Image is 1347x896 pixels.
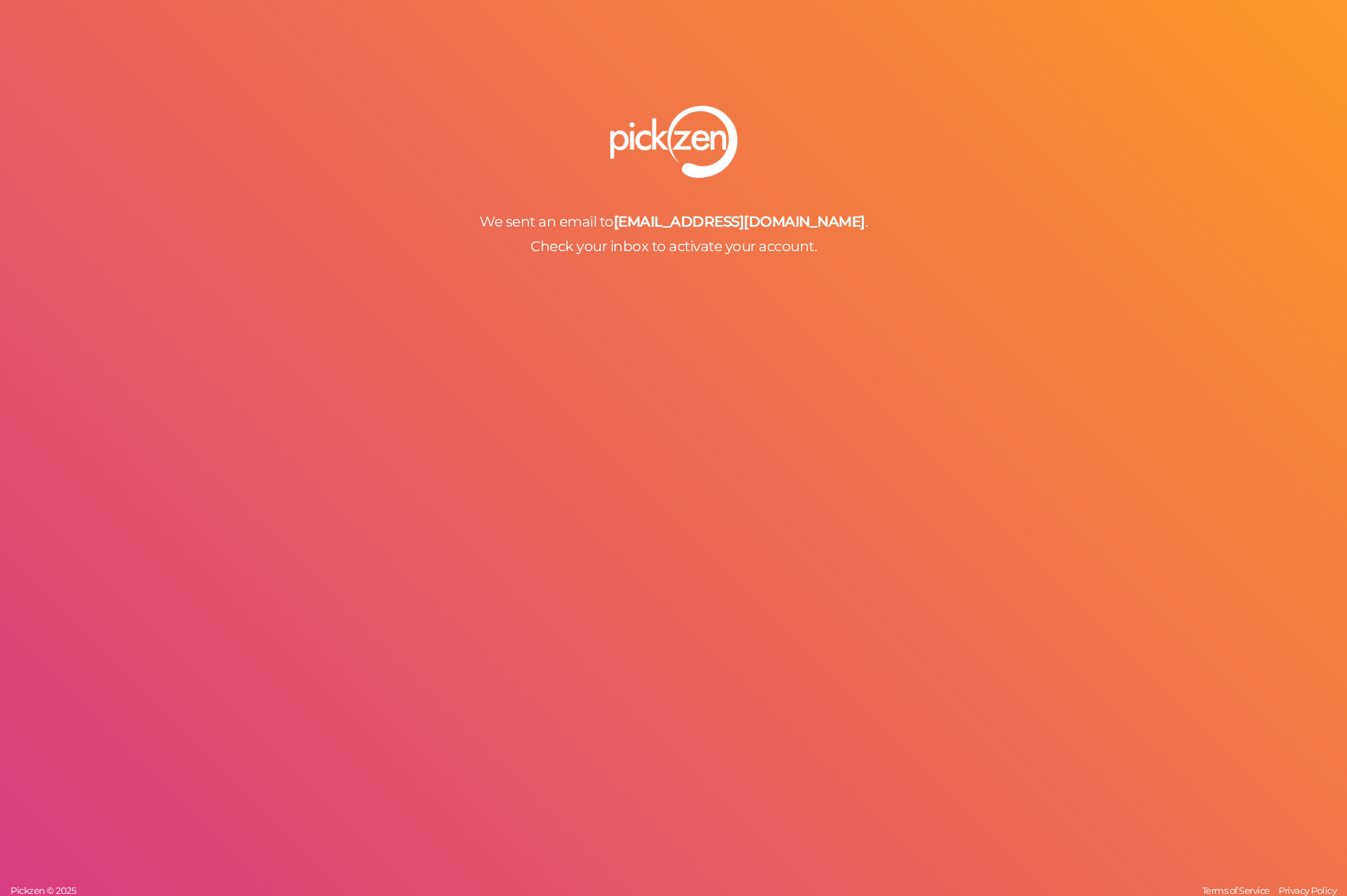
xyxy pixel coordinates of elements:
[610,106,737,178] img: pz-logo-white.png
[614,213,865,230] b: [EMAIL_ADDRESS][DOMAIN_NAME]
[1202,885,1270,896] span: Terms of Service
[530,238,817,255] span: Check your inbox to activate your account.
[1275,885,1340,896] a: Privacy Policy
[1199,885,1274,896] a: Terms of Service
[865,213,868,230] span: .
[7,885,79,896] a: Pickzen © 2025
[1278,885,1336,896] span: Privacy Policy
[480,213,614,230] span: We sent an email to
